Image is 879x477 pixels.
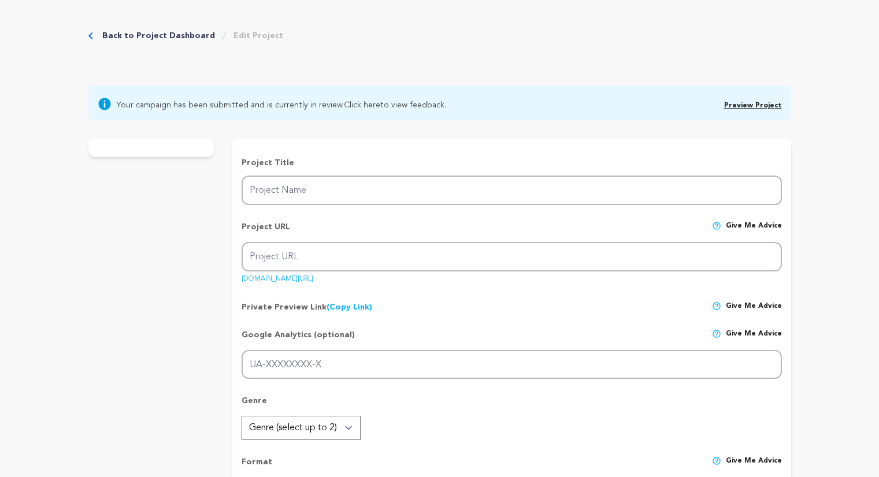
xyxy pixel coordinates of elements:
p: Google Analytics (optional) [242,329,355,350]
input: UA-XXXXXXXX-X [242,350,781,379]
span: Give me advice [726,221,782,242]
img: help-circle.svg [712,329,721,338]
div: Breadcrumb [88,30,283,42]
a: (Copy Link) [327,303,372,311]
img: help-circle.svg [712,456,721,465]
input: Project URL [242,242,781,271]
span: Give me advice [726,301,782,313]
a: Click here [344,101,380,109]
a: Edit Project [233,30,283,42]
img: help-circle.svg [712,221,721,230]
a: Preview Project [724,102,782,109]
p: Format [242,456,272,477]
img: help-circle.svg [712,301,721,311]
p: Project Title [242,157,781,169]
input: Project Name [242,176,781,205]
span: Give me advice [726,456,782,477]
a: Back to Project Dashboard [102,30,215,42]
p: Project URL [242,221,290,242]
span: Your campaign has been submitted and is currently in review. to view feedback. [116,97,446,111]
span: Give me advice [726,329,782,350]
a: [DOMAIN_NAME][URL] [242,271,313,282]
p: Private Preview Link [242,301,372,313]
p: Genre [242,395,781,416]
